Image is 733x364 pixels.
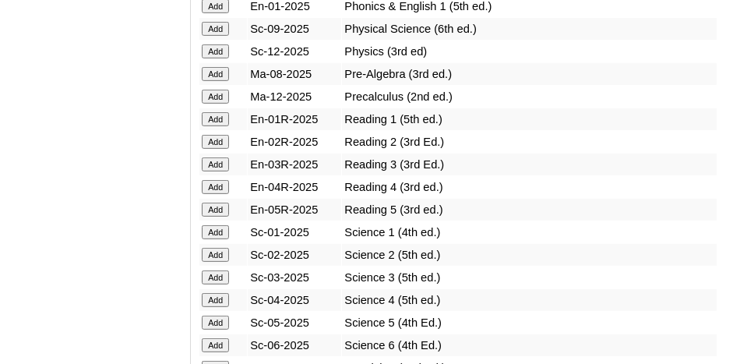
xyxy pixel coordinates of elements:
[202,135,229,149] input: Add
[202,293,229,307] input: Add
[342,131,717,153] td: Reading 2 (3rd Ed.)
[248,41,341,62] td: Sc-12-2025
[248,244,341,266] td: Sc-02-2025
[342,289,717,311] td: Science 4 (5th ed.)
[342,221,717,243] td: Science 1 (4th ed.)
[248,289,341,311] td: Sc-04-2025
[202,90,229,104] input: Add
[342,267,717,288] td: Science 3 (5th ed.)
[202,180,229,194] input: Add
[248,199,341,221] td: En-05R-2025
[248,312,341,334] td: Sc-05-2025
[342,199,717,221] td: Reading 5 (3rd ed.)
[202,112,229,126] input: Add
[342,108,717,130] td: Reading 1 (5th ed.)
[342,244,717,266] td: Science 2 (5th ed.)
[342,63,717,85] td: Pre-Algebra (3rd ed.)
[248,154,341,175] td: En-03R-2025
[202,270,229,284] input: Add
[248,267,341,288] td: Sc-03-2025
[248,131,341,153] td: En-02R-2025
[342,154,717,175] td: Reading 3 (3rd Ed.)
[342,312,717,334] td: Science 5 (4th Ed.)
[248,334,341,356] td: Sc-06-2025
[342,18,717,40] td: Physical Science (6th ed.)
[342,86,717,108] td: Precalculus (2nd ed.)
[202,316,229,330] input: Add
[342,176,717,198] td: Reading 4 (3rd ed.)
[202,67,229,81] input: Add
[248,176,341,198] td: En-04R-2025
[248,221,341,243] td: Sc-01-2025
[248,108,341,130] td: En-01R-2025
[342,334,717,356] td: Science 6 (4th Ed.)
[202,44,229,58] input: Add
[248,63,341,85] td: Ma-08-2025
[202,203,229,217] input: Add
[202,248,229,262] input: Add
[202,22,229,36] input: Add
[202,338,229,352] input: Add
[248,86,341,108] td: Ma-12-2025
[202,225,229,239] input: Add
[248,18,341,40] td: Sc-09-2025
[202,157,229,171] input: Add
[342,41,717,62] td: Physics (3rd ed)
